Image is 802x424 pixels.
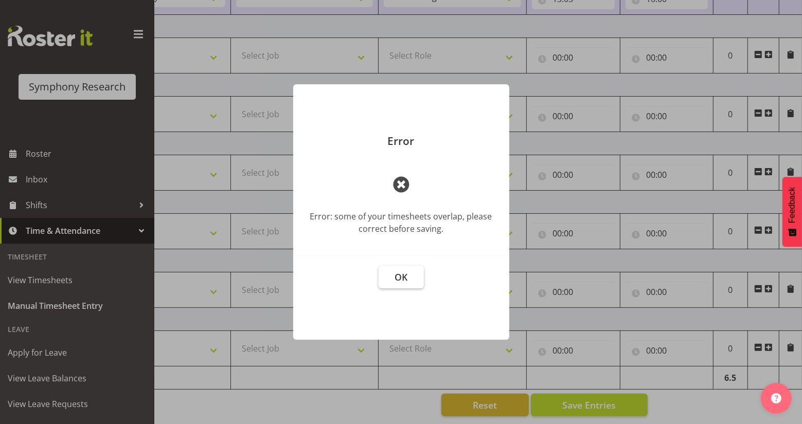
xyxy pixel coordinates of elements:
[379,266,424,288] button: OK
[771,393,781,403] img: help-xxl-2.png
[395,271,407,283] span: OK
[788,187,797,223] span: Feedback
[304,136,499,146] p: Error
[782,177,802,247] button: Feedback - Show survey
[309,210,494,235] div: Error: some of your timesheets overlap, please correct before saving.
